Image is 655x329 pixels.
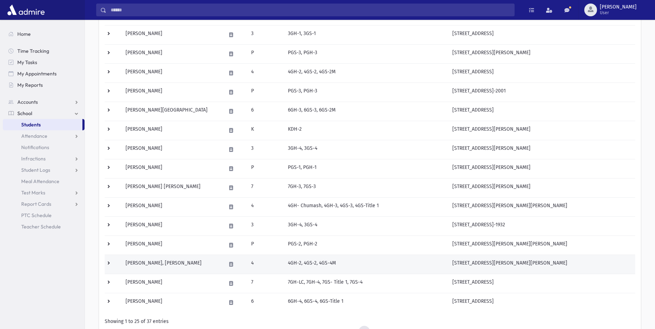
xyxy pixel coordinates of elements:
span: PTC Schedule [21,212,52,219]
td: 7GH-LC, 7GH-4, 7GS- Title 1, 7GS-4 [284,274,448,293]
a: Infractions [3,153,85,164]
a: Student Logs [3,164,85,176]
td: 3GH-4, 3GS-4 [284,140,448,159]
td: [STREET_ADDRESS][PERSON_NAME] [448,178,635,197]
td: [PERSON_NAME] [121,44,222,63]
span: My Tasks [17,59,37,66]
td: 6 [247,293,284,312]
a: School [3,108,85,119]
a: Students [3,119,82,130]
td: 3 [247,25,284,44]
a: Test Marks [3,187,85,198]
td: P [247,159,284,178]
td: [PERSON_NAME] [121,83,222,102]
td: 6GH-4, 6GS-4, 6GS-Title 1 [284,293,448,312]
td: P [247,44,284,63]
td: K [247,121,284,140]
a: Attendance [3,130,85,142]
td: 4 [247,255,284,274]
span: User [600,10,637,16]
td: [PERSON_NAME] [121,236,222,255]
span: My Appointments [17,70,57,77]
td: 6GH-3, 6GS-3, 6GS-2M [284,102,448,121]
td: [PERSON_NAME] [121,159,222,178]
td: 7GH-3, 7GS-3 [284,178,448,197]
td: [PERSON_NAME] [121,293,222,312]
td: 6 [247,102,284,121]
a: My Tasks [3,57,85,68]
span: Infractions [21,155,46,162]
td: [PERSON_NAME] [121,63,222,83]
a: Home [3,28,85,40]
span: My Reports [17,82,43,88]
td: P [247,83,284,102]
span: Test Marks [21,189,45,196]
td: 4GH-2, 4GS-2, 4GS-2M [284,63,448,83]
td: PGS-3, PGH-3 [284,83,448,102]
span: Teacher Schedule [21,223,61,230]
span: Meal Attendance [21,178,59,185]
td: 7 [247,274,284,293]
span: Home [17,31,31,37]
span: Student Logs [21,167,50,173]
td: [STREET_ADDRESS] [448,25,635,44]
td: 4GH-2, 4GS-2, 4GS-4M [284,255,448,274]
td: [STREET_ADDRESS][PERSON_NAME] [448,140,635,159]
div: Showing 1 to 25 of 37 entries [105,318,635,325]
td: [STREET_ADDRESS][PERSON_NAME] [448,121,635,140]
a: My Reports [3,79,85,91]
a: My Appointments [3,68,85,79]
span: Time Tracking [17,48,49,54]
a: Teacher Schedule [3,221,85,232]
td: [STREET_ADDRESS] [448,274,635,293]
td: 7 [247,178,284,197]
td: [STREET_ADDRESS] [448,63,635,83]
td: 4 [247,63,284,83]
td: [PERSON_NAME][GEOGRAPHIC_DATA] [121,102,222,121]
td: PGS-1, PGH-1 [284,159,448,178]
a: PTC Schedule [3,210,85,221]
a: Report Cards [3,198,85,210]
td: [PERSON_NAME] [121,274,222,293]
td: [STREET_ADDRESS] [448,102,635,121]
td: [STREET_ADDRESS]-2001 [448,83,635,102]
td: [STREET_ADDRESS][PERSON_NAME][PERSON_NAME] [448,197,635,216]
a: Notifications [3,142,85,153]
td: 3 [247,140,284,159]
td: [STREET_ADDRESS][PERSON_NAME] [448,44,635,63]
a: Accounts [3,96,85,108]
td: KDH-2 [284,121,448,140]
td: 4GH- Chumash, 4GH-3, 4GS-3, 4GS-Title 1 [284,197,448,216]
span: Accounts [17,99,38,105]
td: P [247,236,284,255]
a: Meal Attendance [3,176,85,187]
td: [PERSON_NAME] [121,25,222,44]
td: [PERSON_NAME], [PERSON_NAME] [121,255,222,274]
td: PGS-2, PGH-2 [284,236,448,255]
a: Time Tracking [3,45,85,57]
input: Search [106,4,514,16]
td: 3GH-1, 3GS-1 [284,25,448,44]
span: Notifications [21,144,49,151]
td: 3GH-4, 3GS-4 [284,216,448,236]
td: [PERSON_NAME] [121,216,222,236]
span: [PERSON_NAME] [600,4,637,10]
td: [PERSON_NAME] [PERSON_NAME] [121,178,222,197]
td: [STREET_ADDRESS][PERSON_NAME][PERSON_NAME] [448,236,635,255]
img: AdmirePro [6,3,46,17]
td: [STREET_ADDRESS]-1932 [448,216,635,236]
td: [STREET_ADDRESS][PERSON_NAME] [448,159,635,178]
span: School [17,110,32,117]
td: 3 [247,216,284,236]
td: PGS-3, PGH-3 [284,44,448,63]
span: Students [21,121,41,128]
td: [PERSON_NAME] [121,121,222,140]
td: [STREET_ADDRESS][PERSON_NAME][PERSON_NAME] [448,255,635,274]
td: [PERSON_NAME] [121,197,222,216]
td: [PERSON_NAME] [121,140,222,159]
span: Attendance [21,133,47,139]
td: 4 [247,197,284,216]
td: [STREET_ADDRESS] [448,293,635,312]
span: Report Cards [21,201,51,207]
